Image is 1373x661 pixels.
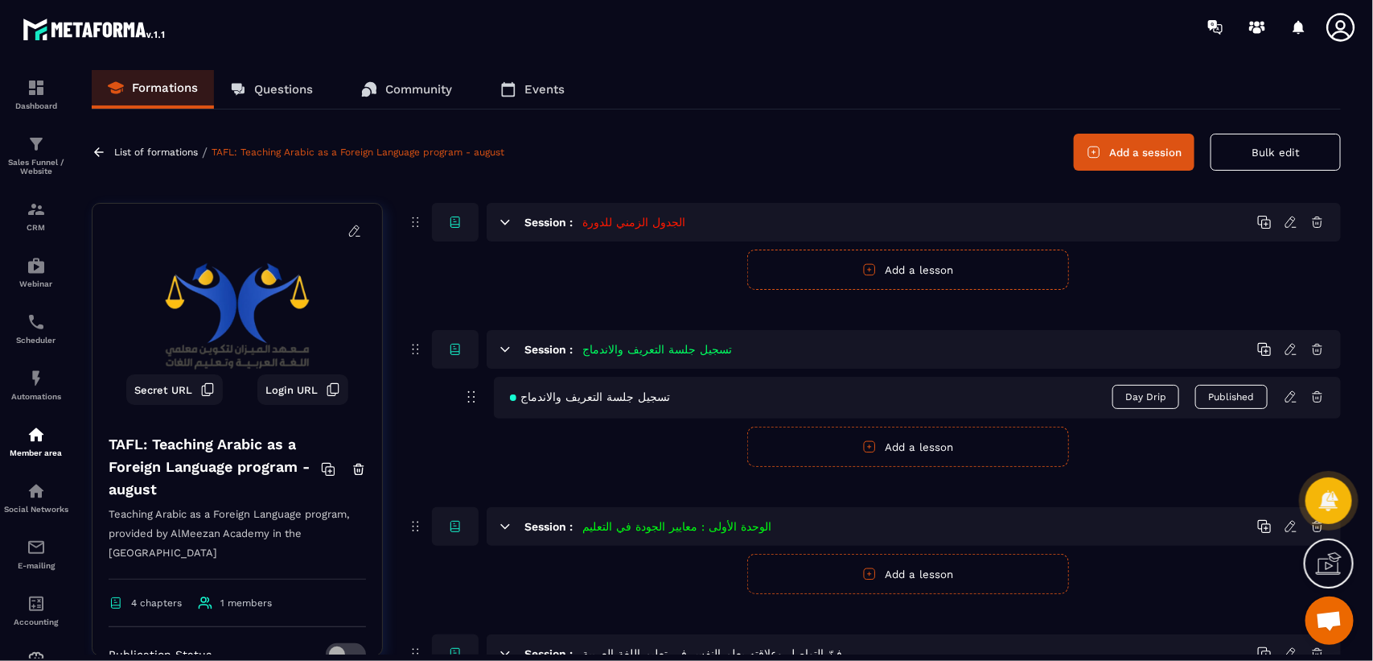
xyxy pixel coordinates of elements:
[747,554,1069,594] button: Add a lesson
[4,223,68,232] p: CRM
[4,279,68,288] p: Webinar
[109,648,212,661] p: Publication Status
[524,520,573,533] h6: Session :
[27,369,46,388] img: automations
[4,244,68,300] a: automationsautomationsWebinar
[265,384,318,396] span: Login URL
[4,357,68,413] a: automationsautomationsAutomations
[4,526,68,582] a: emailemailE-mailing
[1074,134,1194,171] button: Add a session
[385,82,452,97] p: Community
[109,505,366,580] p: Teaching Arabic as a Foreign Language program, provided by AlMeezan Academy in the [GEOGRAPHIC_DATA]
[524,647,573,660] h6: Session :
[582,341,732,357] h5: تسجيل جلسة التعريف والاندماج
[4,582,68,638] a: accountantaccountantAccounting
[134,384,192,396] span: Secret URL
[92,70,214,109] a: Formations
[4,392,68,401] p: Automations
[27,134,46,154] img: formation
[109,433,321,501] h4: TAFL: Teaching Arabic as a Foreign Language program - august
[4,101,68,110] p: Dashboard
[582,214,685,230] h5: الجدول الزمني للدورة
[4,505,68,514] p: Social Networks
[27,481,46,501] img: social-network
[524,216,573,229] h6: Session :
[1112,385,1179,409] span: Day Drip
[1305,597,1354,645] a: Ouvrir le chat
[4,336,68,345] p: Scheduler
[524,82,565,97] p: Events
[484,70,581,109] a: Events
[582,518,771,535] h5: الوحدة الأولى : معايير الجودة في التعليم
[345,70,468,109] a: Community
[4,413,68,469] a: automationsautomationsMember area
[220,597,272,609] span: 1 members
[524,343,573,356] h6: Session :
[114,147,198,158] a: List of formations
[747,250,1069,290] button: Add a lesson
[212,147,504,158] a: TAFL: Teaching Arabic as a Foreign Language program - august
[105,216,370,417] img: background
[23,14,167,43] img: logo
[27,78,46,97] img: formation
[254,82,313,97] p: Questions
[27,594,46,613] img: accountant
[4,300,68,357] a: schedulerschedulerScheduler
[27,538,46,557] img: email
[126,374,223,405] button: Secret URL
[4,188,68,244] a: formationformationCRM
[747,427,1069,467] button: Add a lesson
[510,390,670,403] span: تسجيل جلسة التعريف والاندماج
[4,618,68,626] p: Accounting
[1211,134,1341,171] button: Bulk edit
[257,374,348,405] button: Login URL
[27,425,46,444] img: automations
[4,66,68,122] a: formationformationDashboard
[27,200,46,219] img: formation
[202,145,208,160] span: /
[131,597,182,609] span: 4 chapters
[132,81,198,95] p: Formations
[214,70,329,109] a: Questions
[4,448,68,457] p: Member area
[27,312,46,332] img: scheduler
[4,158,68,176] p: Sales Funnel / Website
[4,122,68,188] a: formationformationSales Funnel / Website
[4,469,68,526] a: social-networksocial-networkSocial Networks
[27,256,46,275] img: automations
[1195,385,1268,409] button: Published
[4,561,68,570] p: E-mailing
